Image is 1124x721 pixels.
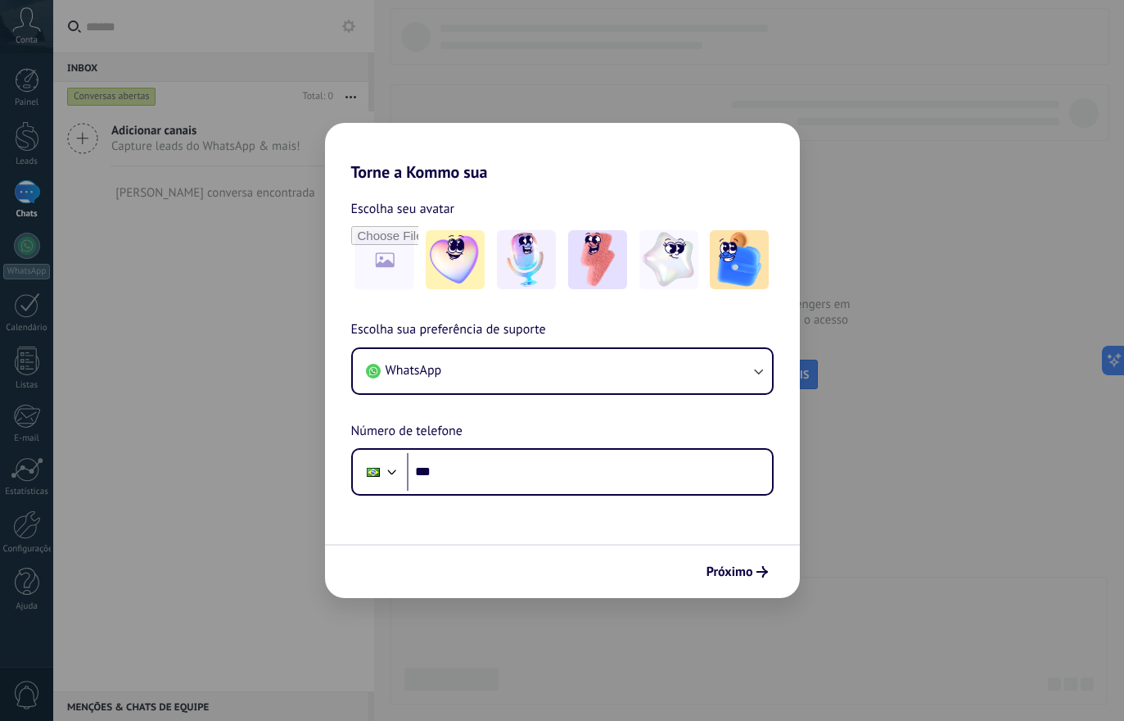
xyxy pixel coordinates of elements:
span: Próximo [706,566,753,578]
span: WhatsApp [386,362,442,379]
button: Próximo [699,558,775,586]
img: -5.jpeg [710,230,769,289]
span: Escolha seu avatar [351,198,455,220]
h2: Torne a Kommo sua [325,123,800,182]
img: -1.jpeg [426,230,485,289]
span: Número de telefone [351,421,463,442]
span: Escolha sua preferência de suporte [351,320,546,341]
img: -3.jpeg [568,230,627,289]
img: -4.jpeg [639,230,698,289]
button: WhatsApp [353,349,772,393]
div: Brazil: + 55 [358,455,389,489]
img: -2.jpeg [497,230,556,289]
